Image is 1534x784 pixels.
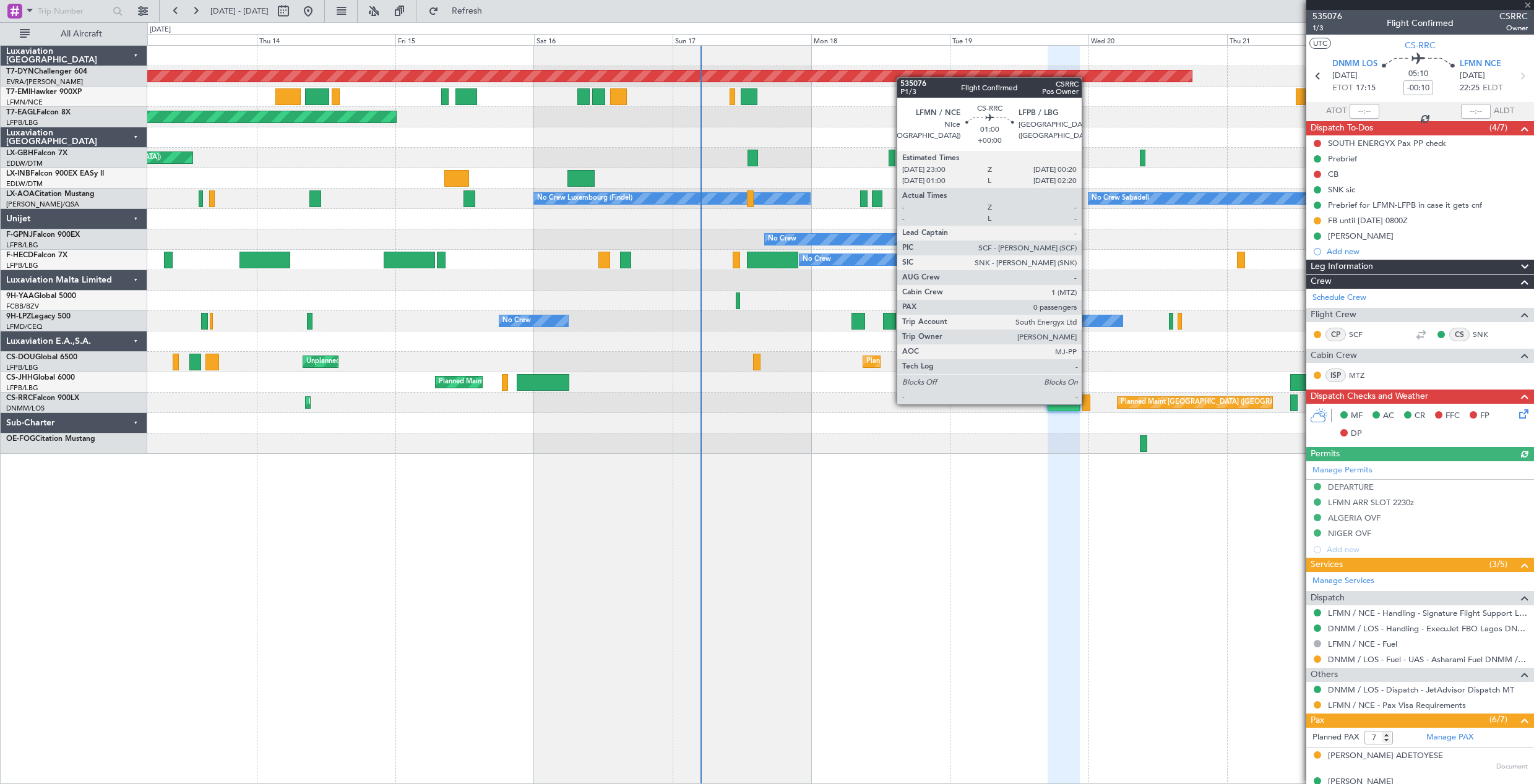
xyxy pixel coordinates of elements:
button: Refresh [423,1,497,21]
div: Planned Maint [GEOGRAPHIC_DATA] ([GEOGRAPHIC_DATA]) [1121,393,1316,412]
a: SNK [1473,329,1501,340]
span: Dispatch To-Dos [1311,121,1373,135]
input: Trip Number [38,2,109,20]
div: CS [1449,328,1470,341]
div: [DATE] [150,25,171,35]
span: (3/5) [1489,558,1507,571]
a: LFMN/NCE [6,98,43,107]
a: OE-FOGCitation Mustang [6,435,95,443]
div: Tue 19 [950,34,1088,45]
span: CSRRC [1499,10,1528,23]
div: Sun 17 [673,34,811,45]
span: ETOT [1332,82,1353,95]
span: T7-EAGL [6,109,37,116]
div: Thu 21 [1227,34,1366,45]
div: Prebrief [1328,153,1357,164]
span: [DATE] - [DATE] [210,6,269,17]
span: 9H-LPZ [6,313,31,320]
a: F-GPNJFalcon 900EX [6,231,80,239]
div: No Crew [803,250,831,269]
span: LX-INB [6,170,30,177]
span: Flight Crew [1311,308,1356,322]
a: EVRA/[PERSON_NAME] [6,77,83,87]
span: (4/7) [1489,121,1507,134]
span: Services [1311,558,1343,572]
div: [PERSON_NAME] ADETOYESE [1328,750,1443,762]
div: CB [1328,169,1338,179]
div: Sat 16 [534,34,673,45]
div: No Crew [918,312,947,330]
span: CS-RRC [6,394,33,402]
span: Owner [1499,23,1528,33]
a: CS-RRCFalcon 900LX [6,394,79,402]
a: T7-EAGLFalcon 8X [6,109,71,116]
div: ISP [1325,369,1346,382]
a: DNMM/LOS [6,404,45,413]
a: T7-EMIHawker 900XP [6,88,82,96]
span: LX-GBH [6,150,33,157]
span: CS-RRC [1405,39,1436,52]
a: SCF [1349,329,1377,340]
a: Manage PAX [1426,731,1473,744]
span: All Aircraft [32,30,131,38]
div: Flight Confirmed [1387,17,1454,30]
div: No Crew Luxembourg (Findel) [537,189,632,208]
a: DNMM / LOS - Handling - ExecuJet FBO Lagos DNMM / LOS [1328,623,1528,634]
a: LFPB/LBG [6,383,38,393]
div: SNK sic [1328,184,1355,195]
span: Dispatch Checks and Weather [1311,390,1428,404]
a: FCBB/BZV [6,302,39,311]
a: LFMN / NCE - Handling - Signature Flight Support LFMN / NCE [1328,608,1528,618]
a: T7-DYNChallenger 604 [6,68,87,75]
div: Planned Maint [GEOGRAPHIC_DATA] ([GEOGRAPHIC_DATA]) [439,373,634,391]
div: Unplanned Maint [GEOGRAPHIC_DATA] ([GEOGRAPHIC_DATA]) [306,352,510,371]
span: FFC [1446,410,1460,422]
span: ELDT [1483,82,1502,95]
span: LX-AOA [6,190,35,198]
div: Planned Maint Lagos ([PERSON_NAME]) [309,393,437,412]
div: Thu 14 [257,34,395,45]
button: All Aircraft [14,24,134,44]
div: Mon 18 [811,34,950,45]
div: No Crew [768,230,796,249]
a: LFMN / NCE - Fuel [1328,639,1397,649]
span: 9H-YAA [6,292,34,300]
a: 9H-YAAGlobal 5000 [6,292,76,300]
a: 9H-LPZLegacy 500 [6,313,71,320]
a: EDLW/DTM [6,159,43,168]
a: MTZ [1349,370,1377,381]
div: No Crew Sabadell [1092,189,1149,208]
a: LX-GBHFalcon 7X [6,150,67,157]
div: Planned Maint [GEOGRAPHIC_DATA] ([GEOGRAPHIC_DATA]) [866,352,1061,371]
a: Schedule Crew [1312,292,1366,304]
div: Wed 13 [118,34,257,45]
div: [PERSON_NAME] [1328,231,1394,241]
a: LFPB/LBG [6,241,38,250]
button: UTC [1309,38,1331,49]
div: SOUTH ENERGYX Pax PP check [1328,138,1446,148]
a: CS-JHHGlobal 6000 [6,374,75,381]
div: No Crew [502,312,531,330]
div: FB until [DATE] 0800Z [1328,215,1408,226]
span: Cabin Crew [1311,349,1357,363]
span: Pax [1311,714,1324,728]
span: 535076 [1312,10,1342,23]
div: CP [1325,328,1346,341]
span: F-GPNJ [6,231,33,239]
span: DNMM LOS [1332,58,1377,70]
span: CS-JHH [6,374,33,381]
div: Add new [1327,246,1528,257]
span: Refresh [441,7,493,15]
a: LX-AOACitation Mustang [6,190,95,198]
span: MF [1351,410,1363,422]
span: OE-FOG [6,435,35,443]
span: AC [1383,410,1394,422]
a: F-HECDFalcon 7X [6,252,67,259]
span: CR [1415,410,1425,422]
span: LFMN NCE [1460,58,1501,70]
span: 05:10 [1408,68,1428,80]
div: Fri 15 [395,34,534,45]
span: (6/7) [1489,713,1507,726]
a: Manage Services [1312,575,1374,587]
a: LFPB/LBG [6,363,38,372]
